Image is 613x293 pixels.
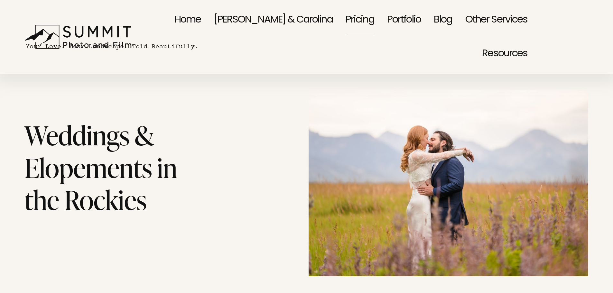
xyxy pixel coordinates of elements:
[24,24,135,49] img: Summit Photo and Film
[482,38,527,70] span: Resources
[465,4,528,36] span: Other Services
[482,37,527,71] a: folder dropdown
[214,3,332,37] a: [PERSON_NAME] & Carolina
[465,3,528,37] a: folder dropdown
[346,3,374,37] a: Pricing
[387,3,421,37] a: Portfolio
[174,3,201,37] a: Home
[434,3,452,37] a: Blog
[24,119,210,216] h1: Weddings & Elopements in the Rockies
